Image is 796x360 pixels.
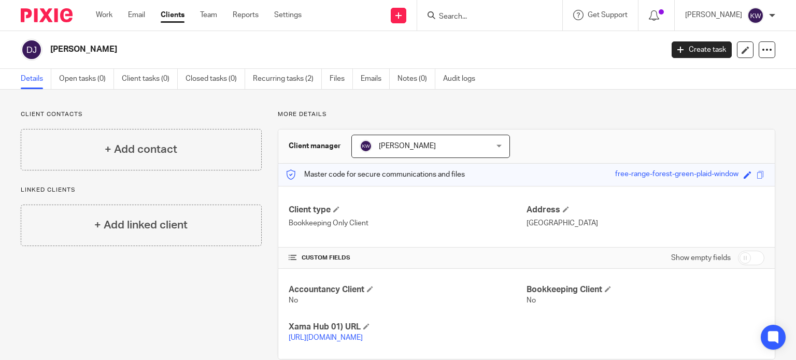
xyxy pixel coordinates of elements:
p: [PERSON_NAME] [685,10,742,20]
a: Reports [233,10,259,20]
label: Show empty fields [671,253,731,263]
h4: Client type [289,205,527,215]
a: Work [96,10,112,20]
a: Files [330,69,353,89]
a: Client tasks (0) [122,69,178,89]
p: Master code for secure communications and files [286,169,465,180]
h4: Bookkeeping Client [527,284,764,295]
h4: Xama Hub 01) URL [289,322,527,333]
span: No [527,297,536,304]
h4: Address [527,205,764,215]
h4: + Add linked client [94,217,188,233]
img: svg%3E [747,7,764,24]
a: Emails [361,69,390,89]
span: No [289,297,298,304]
a: Recurring tasks (2) [253,69,322,89]
a: Details [21,69,51,89]
img: svg%3E [21,39,42,61]
h3: Client manager [289,141,341,151]
a: Audit logs [443,69,483,89]
a: [URL][DOMAIN_NAME] [289,334,363,341]
a: Notes (0) [397,69,435,89]
p: More details [278,110,775,119]
div: free-range-forest-green-plaid-window [615,169,738,181]
a: Open tasks (0) [59,69,114,89]
img: svg%3E [360,140,372,152]
span: Get Support [588,11,628,19]
img: Pixie [21,8,73,22]
h4: Accountancy Client [289,284,527,295]
span: [PERSON_NAME] [379,142,436,150]
h2: [PERSON_NAME] [50,44,535,55]
p: Linked clients [21,186,262,194]
p: [GEOGRAPHIC_DATA] [527,218,764,228]
input: Search [438,12,531,22]
a: Closed tasks (0) [186,69,245,89]
a: Team [200,10,217,20]
a: Clients [161,10,184,20]
p: Client contacts [21,110,262,119]
a: Settings [274,10,302,20]
h4: + Add contact [105,141,177,157]
h4: CUSTOM FIELDS [289,254,527,262]
p: Bookkeeping Only Client [289,218,527,228]
a: Create task [672,41,732,58]
a: Email [128,10,145,20]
